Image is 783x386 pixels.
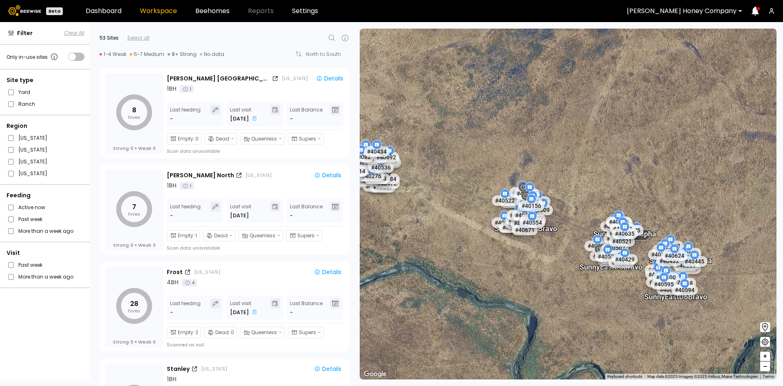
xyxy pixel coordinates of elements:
div: Last visit [230,105,259,123]
span: Queenless : [251,135,278,143]
tspan: hives [128,114,140,120]
div: 1 [180,85,194,93]
div: # 40537 [600,221,626,231]
span: - [318,329,321,336]
div: # 40502 [645,269,671,279]
div: # 40434 [364,146,390,156]
div: # 40533 [513,188,540,199]
div: Only in-use sites [7,52,59,62]
div: Last feeding [170,105,201,123]
div: Last Balance [290,105,323,123]
div: # 40393 [648,249,674,259]
span: Queenless : [251,329,278,336]
div: Scan data unavailable [167,148,220,154]
a: Workspace [140,8,177,14]
span: – [763,361,768,372]
button: Details [311,267,345,277]
span: Dead : [214,232,229,239]
div: # 40267 [370,182,396,192]
div: Scanned on null [167,341,204,348]
div: # 40624 [661,250,688,261]
div: # 40432 [656,256,682,266]
div: Details [314,366,341,372]
div: # 40401 [610,223,636,234]
div: 53 Sites [100,34,119,42]
div: # 40368 [606,228,633,238]
div: Region [7,122,84,130]
div: [PERSON_NAME] [GEOGRAPHIC_DATA] [167,74,270,83]
span: Supers : [297,232,316,239]
button: Details [311,364,345,374]
button: Keyboard shortcuts [607,374,642,379]
span: - [279,329,282,336]
div: 5-7 Medium [130,51,164,58]
div: 4 BH [167,278,179,287]
div: Beta [46,7,63,15]
label: [US_STATE] [18,145,47,154]
span: [DATE] [230,212,249,220]
div: Last visit [230,299,259,317]
label: More than a week ago [18,227,73,235]
label: Yard [18,88,30,96]
div: # 40445 [681,256,708,267]
div: [PERSON_NAME] North [167,171,234,180]
span: Supers : [299,329,317,336]
button: Clear All [64,29,84,37]
span: 0 [153,242,156,248]
div: [US_STATE] [194,269,220,275]
img: Google [362,369,389,379]
a: Beehomes [195,8,230,14]
a: Open this area in Google Maps (opens a new window) [362,369,389,379]
div: Details [316,76,343,81]
div: # 40671 [512,224,538,235]
div: # 40258 [361,153,387,164]
div: # 40269 [673,260,699,270]
label: Ranch [18,100,35,108]
button: Details [313,73,347,84]
img: Beewise logo [8,5,41,16]
span: - [279,135,282,143]
div: # 40692 [373,152,399,163]
div: # 40665 [511,218,537,228]
label: Active now [18,203,45,212]
span: Empty : [178,329,195,336]
div: # 40485 [604,233,630,243]
div: Site type [7,76,84,85]
div: # 40584 [374,174,400,184]
span: [DATE] [230,115,249,123]
div: # 40654 [646,277,672,288]
div: Sunny East D4 Bravo [494,215,557,232]
div: # 40682 [512,210,538,220]
div: - [170,308,174,317]
div: Scan data unavailable [167,245,220,251]
label: More than a week ago [18,272,73,281]
label: Past week [18,261,42,269]
span: - [318,135,321,143]
div: [US_STATE] [201,366,227,372]
div: # 40666 [499,222,525,232]
span: - [290,212,293,220]
div: # 40436 [516,197,542,208]
div: # 40595 [651,279,677,290]
div: Visit [7,249,84,257]
div: Sunny East D5 Alpha [593,221,656,238]
span: 0 [153,339,156,345]
div: Sunny East D6 Bravo [644,283,707,301]
label: [US_STATE] [18,134,47,142]
div: Last Balance [290,202,323,220]
div: # 40472 [374,178,400,189]
span: [DATE] [230,308,249,317]
div: 8+ Strong [168,51,197,58]
div: # 40521 [609,236,635,246]
div: # 40518 [507,210,533,220]
div: # 40554 [519,217,545,228]
span: Empty : [178,135,195,143]
tspan: hives [128,211,140,217]
span: - [277,232,280,239]
div: 1 BH [167,85,177,93]
span: + [763,351,768,361]
span: Dead : [216,135,230,143]
div: Details [314,172,341,178]
div: # 40635 [612,228,638,239]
